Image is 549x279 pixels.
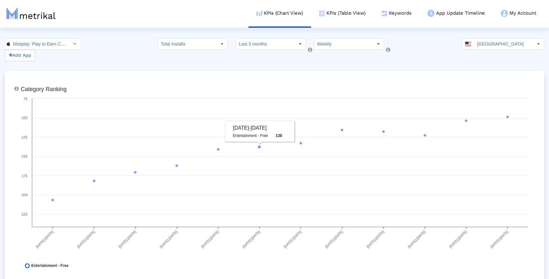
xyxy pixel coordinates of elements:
[24,97,27,101] text: 75
[324,230,344,249] text: [DATE]-[DATE]
[242,230,261,249] text: [DATE]-[DATE]
[22,135,27,139] text: 125
[31,263,69,268] span: Entertainment - Free
[21,86,67,92] tspan: Category Ranking
[76,230,95,249] text: [DATE]-[DATE]
[22,212,27,216] text: 225
[427,10,434,17] img: app-update-menu-icon.png
[5,50,35,61] button: Add App
[35,230,54,249] text: [DATE]-[DATE]
[501,10,508,17] img: my-account-menu-icon.png
[319,11,325,16] img: kpi-table-menu-icon.png
[373,39,384,49] div: Select
[449,230,468,249] text: [DATE]-[DATE]
[256,11,262,16] img: kpi-chart-menu-icon.png
[366,230,385,249] text: [DATE]-[DATE]
[533,39,544,49] div: Select
[217,39,227,49] div: Select
[69,39,80,49] div: Select
[490,230,509,249] text: [DATE]-[DATE]
[295,39,306,49] div: Select
[407,230,426,249] text: [DATE]-[DATE]
[200,230,219,249] text: [DATE]-[DATE]
[22,193,27,197] text: 200
[283,230,302,249] text: [DATE]-[DATE]
[118,230,137,249] text: [DATE]-[DATE]
[22,174,27,178] text: 175
[22,154,27,158] text: 150
[159,230,178,249] text: [DATE]-[DATE]
[22,116,27,120] text: 100
[7,8,56,19] img: metrical-logo-light.png
[382,11,387,16] img: keywords.png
